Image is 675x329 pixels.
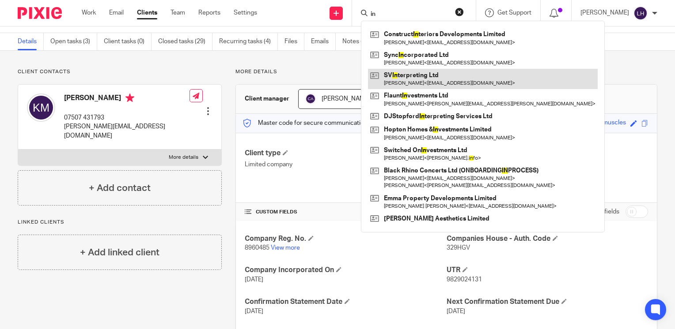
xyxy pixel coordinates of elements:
h4: Company Reg. No. [245,234,446,243]
p: [PERSON_NAME][EMAIL_ADDRESS][DOMAIN_NAME] [64,122,190,140]
h4: [PERSON_NAME] [64,93,190,105]
a: Recurring tasks (4) [219,33,278,50]
span: 329HGV [447,245,470,251]
a: Email [109,8,124,17]
h4: Companies House - Auth. Code [447,234,648,243]
a: Closed tasks (29) [158,33,212,50]
a: Work [82,8,96,17]
h4: + Add linked client [80,246,159,259]
h4: Company Incorporated On [245,265,446,275]
span: Get Support [497,10,531,16]
span: 8960485 [245,245,269,251]
span: [DATE] [245,308,263,314]
a: Open tasks (3) [50,33,97,50]
a: Emails [311,33,336,50]
a: Details [18,33,44,50]
a: Settings [234,8,257,17]
a: Notes (0) [342,33,375,50]
a: Reports [198,8,220,17]
button: Clear [455,7,464,16]
i: Primary [125,93,134,102]
h4: Next Confirmation Statement Due [447,297,648,307]
span: [PERSON_NAME] [322,96,370,102]
h4: + Add contact [89,181,151,195]
input: Search [370,11,449,19]
a: Files [284,33,304,50]
span: [DATE] [447,308,465,314]
p: 07507 431793 [64,113,190,122]
h4: Confirmation Statement Date [245,297,446,307]
p: More details [235,68,657,75]
p: Limited company [245,160,446,169]
img: Pixie [18,7,62,19]
h3: Client manager [245,94,289,103]
span: 9829024131 [447,277,482,283]
img: svg%3E [305,93,316,104]
p: [PERSON_NAME] [580,8,629,17]
h4: Client type [245,149,446,158]
img: svg%3E [27,93,55,122]
img: svg%3E [633,6,648,20]
a: View more [271,245,300,251]
p: Master code for secure communications and files [243,119,395,127]
p: More details [169,154,198,161]
a: Clients [137,8,157,17]
a: Team [171,8,185,17]
span: [DATE] [245,277,263,283]
a: Client tasks (0) [104,33,152,50]
p: Linked clients [18,219,222,226]
p: Client contacts [18,68,222,75]
h4: UTR [447,265,648,275]
h4: CUSTOM FIELDS [245,209,446,216]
